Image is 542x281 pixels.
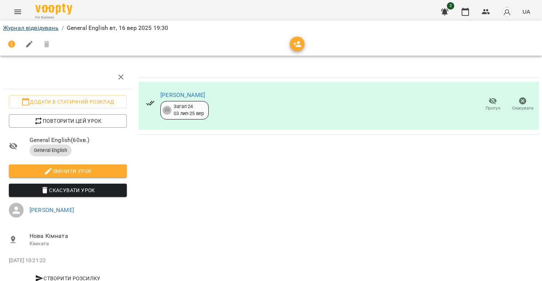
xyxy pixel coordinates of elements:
span: Нова Кімната [29,232,127,240]
span: Прогул [486,105,500,111]
span: Змінити урок [15,167,121,176]
button: Змінити урок [9,164,127,178]
p: General English вт, 16 вер 2025 19:30 [67,24,168,32]
a: Журнал відвідувань [3,24,59,31]
span: General English [29,147,72,154]
button: Скасувати [508,94,538,115]
p: Кімната [29,240,127,247]
button: UA [520,5,533,18]
p: [DATE] 10:21:22 [9,257,127,264]
button: Повторити цей урок [9,114,127,128]
button: Додати в статичний розклад [9,95,127,108]
span: UA [522,8,530,15]
span: 2 [447,2,454,10]
span: Скасувати [512,105,534,111]
button: Скасувати Урок [9,184,127,197]
img: avatar_s.png [502,7,512,17]
a: [PERSON_NAME] [29,207,74,214]
li: / [62,24,64,32]
div: Загал 24 03 лип - 25 вер [174,103,204,117]
div: 20 [163,106,171,115]
span: Скасувати Урок [15,186,121,195]
span: General English ( 60 хв. ) [29,136,127,145]
span: For Business [35,15,72,20]
button: Menu [9,3,27,21]
span: Повторити цей урок [15,117,121,125]
a: [PERSON_NAME] [160,91,205,98]
img: Voopty Logo [35,4,72,14]
nav: breadcrumb [3,24,539,32]
span: Додати в статичний розклад [15,97,121,106]
button: Прогул [478,94,508,115]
